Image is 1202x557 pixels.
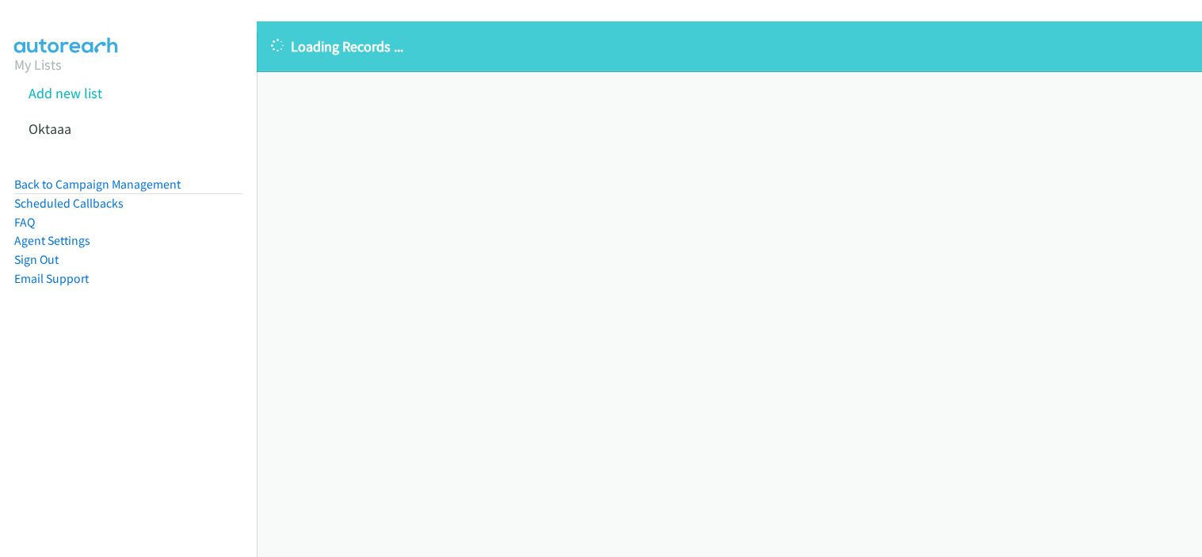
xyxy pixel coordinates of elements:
[14,196,124,211] a: Scheduled Callbacks
[14,215,35,230] a: FAQ
[271,36,1188,57] p: Loading Records ...
[14,177,181,192] a: Back to Campaign Management
[14,271,89,286] a: Email Support
[29,84,102,102] a: Add new list
[14,233,90,248] a: Agent Settings
[29,120,71,138] a: Oktaaa
[14,55,62,74] a: My Lists
[14,252,59,267] a: Sign Out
